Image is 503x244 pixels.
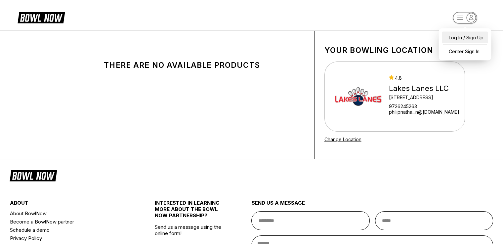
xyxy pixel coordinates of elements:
[10,209,131,218] a: About BowlNow
[10,226,131,234] a: Schedule a demo
[251,200,493,211] div: send us a message
[389,95,459,100] div: [STREET_ADDRESS]
[10,234,131,242] a: Privacy Policy
[80,61,284,70] div: There are no available products
[389,103,459,109] div: 9726245263
[442,32,488,43] a: Log In / Sign Up
[389,84,459,93] div: Lakes Lanes LLC
[324,137,361,142] a: Change Location
[155,200,227,224] div: INTERESTED IN LEARNING MORE ABOUT THE BOWL NOW PARTNERSHIP?
[324,46,465,55] h1: Your bowling location
[10,200,131,209] div: about
[389,75,459,81] div: 4.8
[442,46,488,57] a: Center Sign In
[10,218,131,226] a: Become a BowlNow partner
[389,109,459,115] a: philipnatha...n@[DOMAIN_NAME]
[333,72,383,121] img: Lakes Lanes LLC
